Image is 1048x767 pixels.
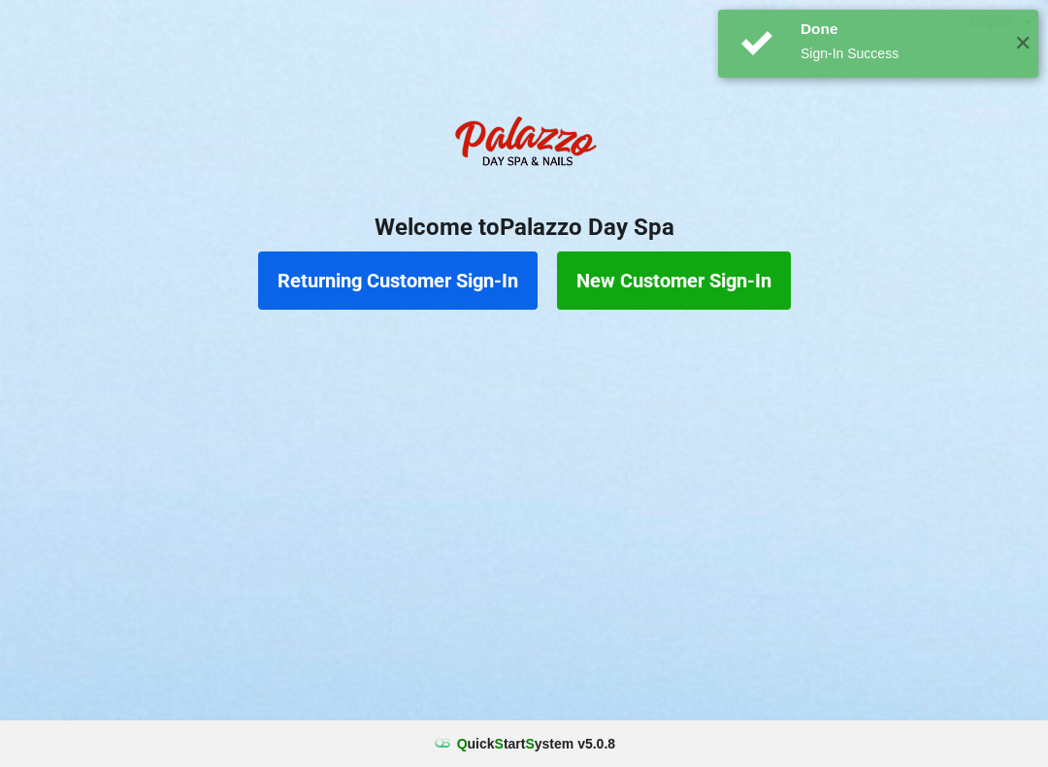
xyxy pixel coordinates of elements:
[446,106,602,183] img: PalazzoDaySpaNails-Logo.png
[801,44,999,63] div: Sign-In Success
[258,251,538,310] button: Returning Customer Sign-In
[855,115,914,120] div: News
[855,121,914,127] div: 2 customer(s) signed in.
[457,736,468,751] span: Q
[525,736,534,751] span: S
[457,734,615,753] b: uick tart ystem v 5.0.8
[557,251,791,310] button: New Customer Sign-In
[433,734,452,753] img: favicon.ico
[801,19,999,39] div: Done
[495,736,504,751] span: S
